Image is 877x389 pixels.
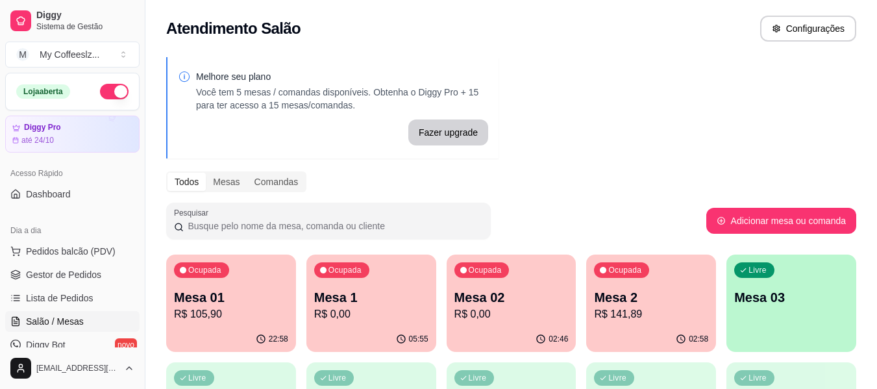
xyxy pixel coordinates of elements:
[26,268,101,281] span: Gestor de Pedidos
[188,265,221,275] p: Ocupada
[40,48,99,61] div: My Coffeeslz ...
[5,241,140,262] button: Pedidos balcão (PDV)
[549,334,568,344] p: 02:46
[608,373,626,383] p: Livre
[447,255,576,352] button: OcupadaMesa 02R$ 0,0002:46
[594,307,708,322] p: R$ 141,89
[184,220,483,232] input: Pesquisar
[36,21,134,32] span: Sistema de Gestão
[196,86,488,112] p: Você tem 5 mesas / comandas disponíveis. Obtenha o Diggy Pro + 15 para ter acesso a 15 mesas/coma...
[748,265,767,275] p: Livre
[166,255,296,352] button: OcupadaMesa 01R$ 105,9022:58
[454,288,569,307] p: Mesa 02
[188,373,206,383] p: Livre
[5,334,140,355] a: Diggy Botnovo
[167,173,206,191] div: Todos
[174,288,288,307] p: Mesa 01
[5,220,140,241] div: Dia a dia
[174,307,288,322] p: R$ 105,90
[409,334,428,344] p: 05:55
[328,373,347,383] p: Livre
[608,265,641,275] p: Ocupada
[21,135,54,145] article: até 24/10
[748,373,767,383] p: Livre
[689,334,708,344] p: 02:58
[174,207,213,218] label: Pesquisar
[454,307,569,322] p: R$ 0,00
[26,338,66,351] span: Diggy Bot
[314,307,428,322] p: R$ 0,00
[586,255,716,352] button: OcupadaMesa 2R$ 141,8902:58
[314,288,428,307] p: Mesa 1
[5,116,140,153] a: Diggy Proaté 24/10
[706,208,856,234] button: Adicionar mesa ou comanda
[594,288,708,307] p: Mesa 2
[469,265,502,275] p: Ocupada
[26,315,84,328] span: Salão / Mesas
[269,334,288,344] p: 22:58
[5,163,140,184] div: Acesso Rápido
[247,173,306,191] div: Comandas
[726,255,856,352] button: LivreMesa 03
[26,245,116,258] span: Pedidos balcão (PDV)
[26,292,93,305] span: Lista de Pedidos
[100,84,129,99] button: Alterar Status
[5,353,140,384] button: [EMAIL_ADDRESS][DOMAIN_NAME]
[24,123,61,132] article: Diggy Pro
[36,10,134,21] span: Diggy
[5,42,140,68] button: Select a team
[5,264,140,285] a: Gestor de Pedidos
[36,363,119,373] span: [EMAIL_ADDRESS][DOMAIN_NAME]
[328,265,362,275] p: Ocupada
[408,119,488,145] button: Fazer upgrade
[5,311,140,332] a: Salão / Mesas
[760,16,856,42] button: Configurações
[306,255,436,352] button: OcupadaMesa 1R$ 0,0005:55
[166,18,301,39] h2: Atendimento Salão
[734,288,848,307] p: Mesa 03
[5,184,140,205] a: Dashboard
[196,70,488,83] p: Melhore seu plano
[5,5,140,36] a: DiggySistema de Gestão
[16,48,29,61] span: M
[469,373,487,383] p: Livre
[16,84,70,99] div: Loja aberta
[5,288,140,308] a: Lista de Pedidos
[206,173,247,191] div: Mesas
[26,188,71,201] span: Dashboard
